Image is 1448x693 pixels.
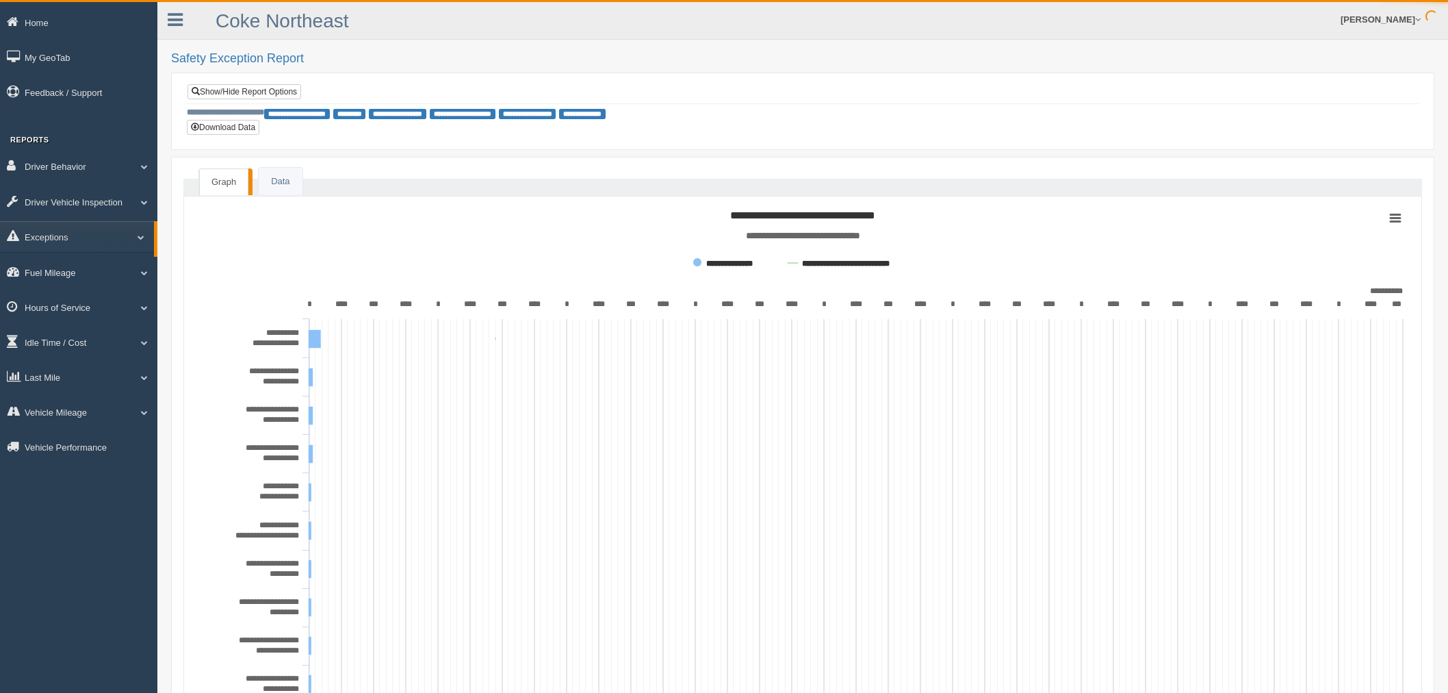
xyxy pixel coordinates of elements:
h2: Safety Exception Report [171,52,1434,66]
a: Graph [199,168,248,196]
a: Coke Northeast [216,10,349,32]
button: Download Data [187,120,259,135]
a: Data [259,168,302,196]
a: Show/Hide Report Options [188,84,301,99]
